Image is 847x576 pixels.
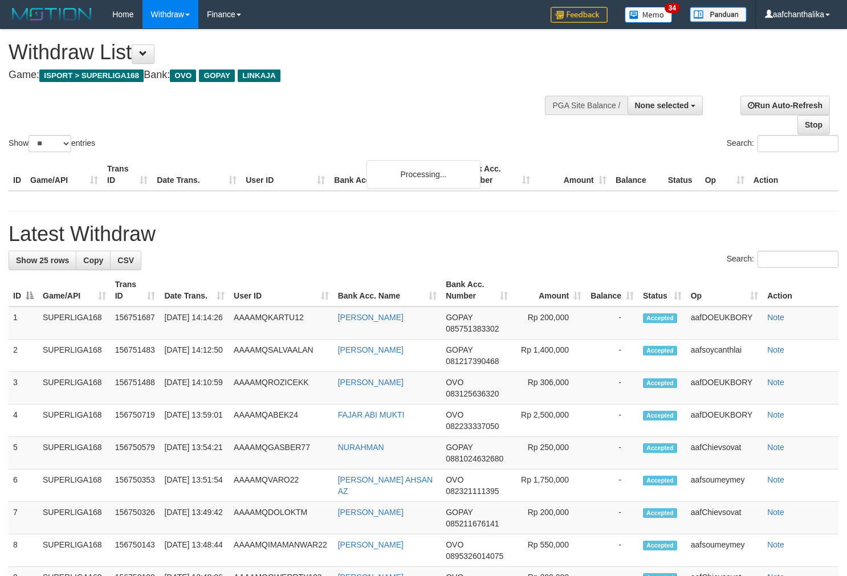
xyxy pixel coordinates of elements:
[663,158,701,191] th: Status
[586,469,638,502] td: -
[551,7,608,23] img: Feedback.jpg
[586,340,638,372] td: -
[338,410,405,419] a: FAJAR ABI MUKTI
[586,502,638,534] td: -
[9,340,38,372] td: 2
[160,372,229,405] td: [DATE] 14:10:59
[535,158,611,191] th: Amount
[512,307,586,340] td: Rp 200,000
[152,158,241,191] th: Date Trans.
[103,158,152,191] th: Trans ID
[38,502,111,534] td: SUPERLIGA168
[446,357,499,366] span: Copy 081217390468 to clipboard
[229,502,333,534] td: AAAAMQDOLOKTM
[797,115,830,134] a: Stop
[28,135,71,152] select: Showentries
[727,135,838,152] label: Search:
[338,345,404,354] a: [PERSON_NAME]
[749,158,838,191] th: Action
[686,502,763,534] td: aafChievsovat
[111,340,160,372] td: 156751483
[160,502,229,534] td: [DATE] 13:49:42
[76,251,111,270] a: Copy
[643,443,677,453] span: Accepted
[9,307,38,340] td: 1
[767,475,784,484] a: Note
[9,502,38,534] td: 7
[338,475,433,496] a: [PERSON_NAME] AHSAN AZ
[111,372,160,405] td: 156751488
[26,158,103,191] th: Game/API
[740,96,830,115] a: Run Auto-Refresh
[643,411,677,420] span: Accepted
[111,437,160,469] td: 156750579
[512,534,586,567] td: Rp 550,000
[686,274,763,307] th: Op: activate to sort column ascending
[446,422,499,431] span: Copy 082233337050 to clipboard
[446,475,463,484] span: OVO
[229,372,333,405] td: AAAAMQROZICEKK
[643,476,677,485] span: Accepted
[117,256,134,265] span: CSV
[338,508,404,517] a: [PERSON_NAME]
[446,519,499,528] span: Copy 085211676141 to clipboard
[767,313,784,322] a: Note
[160,534,229,567] td: [DATE] 13:48:44
[446,389,499,398] span: Copy 083125636320 to clipboard
[512,340,586,372] td: Rp 1,400,000
[229,340,333,372] td: AAAAMQSALVAALAN
[367,160,480,189] div: Processing...
[686,307,763,340] td: aafDOEUKBORY
[686,405,763,437] td: aafDOEUKBORY
[38,469,111,502] td: SUPERLIGA168
[38,405,111,437] td: SUPERLIGA168
[9,41,553,64] h1: Withdraw List
[586,307,638,340] td: -
[9,469,38,502] td: 6
[111,307,160,340] td: 156751687
[701,158,749,191] th: Op
[767,443,784,452] a: Note
[111,502,160,534] td: 156750326
[767,378,784,387] a: Note
[160,437,229,469] td: [DATE] 13:54:21
[458,158,534,191] th: Bank Acc. Number
[643,378,677,388] span: Accepted
[111,534,160,567] td: 156750143
[625,7,673,23] img: Button%20Memo.svg
[446,324,499,333] span: Copy 085751383302 to clipboard
[512,437,586,469] td: Rp 250,000
[586,372,638,405] td: -
[763,274,838,307] th: Action
[512,469,586,502] td: Rp 1,750,000
[686,469,763,502] td: aafsoumeymey
[241,158,329,191] th: User ID
[9,6,95,23] img: MOTION_logo.png
[338,540,404,549] a: [PERSON_NAME]
[628,96,703,115] button: None selected
[665,3,680,13] span: 34
[160,469,229,502] td: [DATE] 13:51:54
[446,552,503,561] span: Copy 0895326014075 to clipboard
[686,372,763,405] td: aafDOEUKBORY
[9,223,838,246] h1: Latest Withdraw
[446,313,473,322] span: GOPAY
[686,340,763,372] td: aafsoycanthlai
[16,256,69,265] span: Show 25 rows
[9,135,95,152] label: Show entries
[38,534,111,567] td: SUPERLIGA168
[238,70,280,82] span: LINKAJA
[83,256,103,265] span: Copy
[110,251,141,270] a: CSV
[586,534,638,567] td: -
[333,274,441,307] th: Bank Acc. Name: activate to sort column ascending
[758,251,838,268] input: Search:
[690,7,747,22] img: panduan.png
[512,274,586,307] th: Amount: activate to sort column ascending
[229,405,333,437] td: AAAAMQABEK24
[329,158,458,191] th: Bank Acc. Name
[170,70,196,82] span: OVO
[9,158,26,191] th: ID
[611,158,663,191] th: Balance
[586,405,638,437] td: -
